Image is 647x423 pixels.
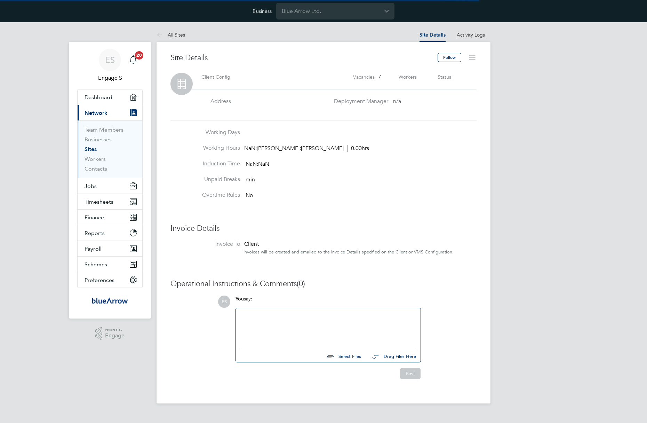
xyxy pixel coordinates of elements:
[77,295,143,306] a: Go to home page
[420,32,446,38] a: Site Details
[253,8,272,14] label: Business
[78,120,142,178] div: Network
[246,176,255,183] span: min
[393,98,401,105] span: n/a
[235,296,244,302] span: You
[78,194,142,209] button: Timesheets
[170,160,240,167] label: Induction Time
[85,126,123,133] a: Team Members
[170,53,438,63] h3: Site Details
[157,32,185,38] a: All Sites
[85,156,106,162] a: Workers
[85,136,112,143] a: Businesses
[379,74,381,80] span: /
[85,110,107,116] span: Network
[353,73,375,81] label: Vacancies
[170,176,240,183] label: Unpaid Breaks
[85,277,114,283] span: Preferences
[85,245,102,252] span: Payroll
[135,51,143,60] span: 20
[235,296,421,308] div: say:
[78,105,142,120] button: Network
[85,146,97,152] a: Sites
[457,32,485,38] a: Activity Logs
[170,129,240,136] label: Working Days
[85,183,97,189] span: Jobs
[105,333,125,339] span: Engage
[170,241,240,248] label: Invoice To
[201,73,230,81] label: Client Config
[438,73,451,81] label: Status
[78,225,142,241] button: Reports
[95,327,125,340] a: Powered byEngage
[170,279,477,289] h3: Operational Instructions & Comments
[246,192,253,199] span: No
[78,178,142,194] button: Jobs
[367,349,416,364] button: Drag Files Here
[78,241,142,256] button: Payroll
[105,327,125,333] span: Powered by
[77,74,143,82] span: Engage S
[78,210,142,225] button: Finance
[105,55,115,64] span: ES
[170,224,477,234] h3: Invoice Details
[78,257,142,272] button: Schemes
[438,53,461,62] button: Follow
[243,249,477,255] div: Invoices will be created and emailed to the Invoice Details specified on the Client or VMS Config...
[243,241,477,248] div: Client
[85,230,105,236] span: Reports
[92,295,128,306] img: bluearrow-logo-retina.png
[170,191,240,199] label: Overtime Rules
[78,272,142,288] button: Preferences
[77,49,143,82] a: ESEngage S
[85,198,113,205] span: Timesheets
[347,145,369,152] span: 0.00hrs
[246,160,269,167] span: NaN:NaN
[399,73,417,81] label: Workers
[244,145,369,152] div: NaN:[PERSON_NAME]:[PERSON_NAME]
[126,49,140,71] a: 20
[85,94,112,101] span: Dashboard
[218,296,230,308] span: ES
[170,144,240,152] label: Working Hours
[193,98,231,105] label: Address
[330,98,388,105] label: Deployment Manager
[78,89,142,105] a: Dashboard
[85,261,107,268] span: Schemes
[400,368,421,379] button: Post
[69,42,151,319] nav: Main navigation
[85,165,107,172] a: Contacts
[85,214,104,221] span: Finance
[297,279,305,288] span: (0)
